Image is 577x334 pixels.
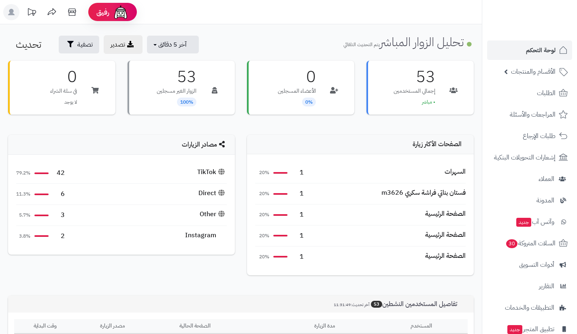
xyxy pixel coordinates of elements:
div: Direct [198,189,227,198]
th: وقت البداية [14,319,76,334]
span: 42 [53,168,65,178]
small: آخر تحديث: [334,302,369,308]
th: مدة الزيارة [241,319,407,334]
div: Other [200,210,227,219]
a: الطلبات [487,83,572,103]
div: فستان بناتي فراشة سكري m3626 [381,188,466,198]
span: المدونة [537,195,554,206]
span: العملاء [539,173,554,185]
div: الصفحة الرئيسية [425,251,466,261]
img: logo-2.png [522,8,569,25]
span: • مباشر [422,98,435,106]
p: في سلة الشراء [50,87,77,95]
a: أدوات التسويق [487,255,572,274]
h3: 0 [50,69,77,85]
span: 11:31:49 [334,302,351,308]
span: 11.3% [16,191,30,198]
span: 1 [292,252,304,262]
a: المراجعات والأسئلة [487,105,572,124]
span: لا يوجد [64,98,77,106]
a: طلبات الإرجاع [487,126,572,146]
h4: الصفحات الأكثر زيارة [255,141,466,148]
h3: 53 [394,69,435,85]
span: 3.8% [16,233,30,240]
span: 53 [371,301,382,308]
p: الزوار الغير مسجلين [157,87,196,95]
button: آخر 5 دقائق [147,36,199,53]
span: التطبيقات والخدمات [505,302,554,313]
span: 30 [506,239,518,249]
span: 1 [292,189,304,198]
span: طلبات الإرجاع [523,130,556,142]
a: التطبيقات والخدمات [487,298,572,317]
span: 20% [255,232,269,239]
a: التقارير [487,277,572,296]
span: 3 [53,211,65,220]
span: 1 [292,210,304,219]
span: تحديث [16,37,41,52]
span: 20% [255,211,269,218]
span: 20% [255,169,269,176]
a: العملاء [487,169,572,189]
span: جديد [516,218,531,227]
span: الطلبات [537,87,556,99]
a: لوحة التحكم [487,40,572,60]
span: 1 [292,168,304,177]
span: 79.2% [16,170,30,177]
span: 1 [292,231,304,240]
span: إشعارات التحويلات البنكية [494,152,556,163]
div: Instagram [185,231,227,240]
button: تصفية [59,36,99,53]
h3: 0 [278,69,316,85]
img: ai-face.png [113,4,129,20]
th: الصفحة الحالية [149,319,241,334]
h3: 53 [157,69,196,85]
a: المدونة [487,191,572,210]
span: 5.7% [16,212,30,219]
div: TikTok [197,168,227,177]
th: مصدر الزيارة [76,319,149,334]
span: السلات المتروكة [505,238,556,249]
div: الصفحة الرئيسية [425,209,466,219]
span: الأقسام والمنتجات [511,66,556,77]
span: 6 [53,189,65,199]
a: إشعارات التحويلات البنكية [487,148,572,167]
span: رفيق [96,7,109,17]
span: 2 [53,232,65,241]
span: جديد [507,325,522,334]
a: تحديثات المنصة [21,4,42,22]
th: المستخدم [407,319,468,334]
a: تصدير [104,35,143,54]
p: الأعضاء المسجلين [278,87,316,95]
h4: مصادر الزيارات [16,141,227,149]
button: تحديث [9,36,54,53]
span: لوحة التحكم [526,45,556,56]
div: الصفحة الرئيسية [425,230,466,240]
small: يتم التحديث التلقائي [343,41,380,48]
span: المراجعات والأسئلة [510,109,556,120]
a: وآتس آبجديد [487,212,572,232]
span: 20% [255,253,269,260]
div: السهرات [445,167,466,177]
h1: تحليل الزوار المباشر [343,35,474,49]
span: آخر 5 دقائق [158,40,187,49]
span: وآتس آب [515,216,554,228]
span: 0% [302,98,316,106]
span: أدوات التسويق [519,259,554,270]
p: إجمالي المستخدمين [394,87,435,95]
h3: تفاصيل المستخدمين النشطين [328,300,468,308]
span: التقارير [539,281,554,292]
span: 100% [177,98,196,106]
span: 20% [255,190,269,197]
a: السلات المتروكة30 [487,234,572,253]
span: تصفية [77,40,93,49]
